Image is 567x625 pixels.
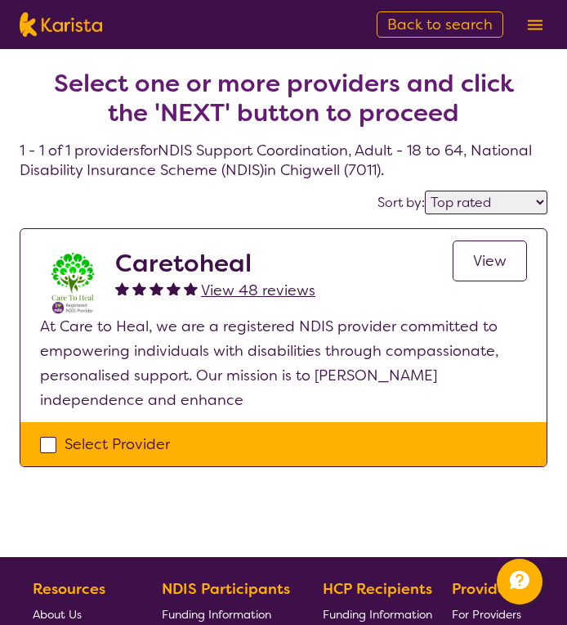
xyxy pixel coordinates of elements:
[453,241,527,281] a: View
[20,29,547,180] h4: 1 - 1 of 1 providers for NDIS Support Coordination , Adult - 18 to 64 , National Disability Insur...
[167,281,181,295] img: fullstar
[20,12,102,37] img: Karista logo
[33,607,82,622] span: About Us
[201,278,315,303] a: View 48 reviews
[201,281,315,300] span: View 48 reviews
[323,579,432,599] b: HCP Recipients
[162,579,290,599] b: NDIS Participants
[115,249,315,278] h2: Caretoheal
[377,194,425,211] label: Sort by:
[387,15,493,34] span: Back to search
[115,281,129,295] img: fullstar
[162,607,271,622] span: Funding Information
[452,607,521,622] span: For Providers
[40,314,527,412] p: At Care to Heal, we are a registered NDIS provider committed to empowering individuals with disab...
[497,559,542,605] button: Channel Menu
[473,251,507,271] span: View
[184,281,198,295] img: fullstar
[33,579,105,599] b: Resources
[150,281,163,295] img: fullstar
[528,20,542,30] img: menu
[452,579,519,599] b: Providers
[323,607,432,622] span: Funding Information
[377,11,503,38] a: Back to search
[40,249,105,314] img: x8xkzxtsmjra3bp2ouhm.png
[132,281,146,295] img: fullstar
[39,69,528,128] h2: Select one or more providers and click the 'NEXT' button to proceed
